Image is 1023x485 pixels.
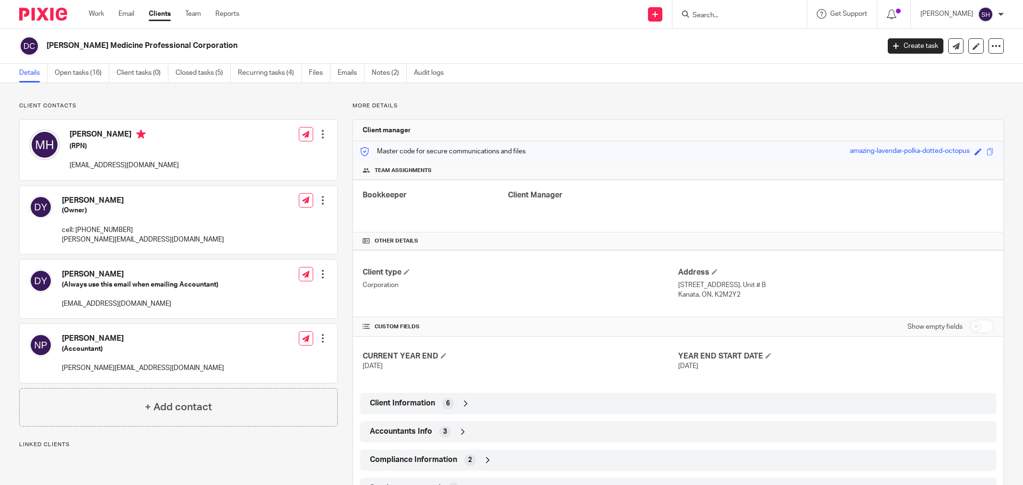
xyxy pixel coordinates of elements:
[55,64,109,82] a: Open tasks (16)
[443,427,447,437] span: 3
[29,334,52,357] img: svg%3E
[370,427,432,437] span: Accountants Info
[370,455,457,465] span: Compliance Information
[363,323,678,331] h4: CUSTOM FIELDS
[353,102,1004,110] p: More details
[830,11,867,17] span: Get Support
[363,267,678,277] h4: Client type
[850,146,970,157] div: amazing-lavendar-polka-dotted-octopus
[62,344,224,354] h5: (Accountant)
[19,441,338,449] p: Linked clients
[19,36,39,56] img: svg%3E
[238,64,302,82] a: Recurring tasks (4)
[89,9,104,19] a: Work
[712,269,717,275] span: Edit Address
[360,147,526,156] p: Master code for secure communications and files
[62,363,224,373] p: [PERSON_NAME][EMAIL_ADDRESS][DOMAIN_NAME]
[62,269,218,279] h4: [PERSON_NAME]
[446,399,450,408] span: 6
[363,126,411,135] h3: Client manager
[136,129,146,139] i: Primary
[29,269,52,292] img: svg%3E
[370,398,435,408] span: Client Information
[948,38,964,54] a: Send new email
[62,334,224,344] h4: [PERSON_NAME]
[309,64,330,82] a: Files
[363,351,678,361] h4: CURRENT YEAR END
[414,64,451,82] a: Audit logs
[372,64,407,82] a: Notes (2)
[62,235,224,244] p: [PERSON_NAME][EMAIL_ADDRESS][DOMAIN_NAME]
[907,322,963,332] label: Show empty fields
[145,400,212,415] h4: + Add contact
[968,38,984,54] a: Edit client
[47,41,708,51] h2: [PERSON_NAME] Medicine Professional Corporation
[117,64,168,82] a: Client tasks (0)
[118,9,134,19] a: Email
[888,38,943,54] a: Create task
[62,225,224,235] p: cell: [PHONE_NUMBER]
[363,191,407,199] span: Bookkeeper
[70,129,179,141] h4: [PERSON_NAME]
[441,353,447,358] span: Edit CURRENT YEAR END
[375,237,418,245] span: Other details
[678,267,994,277] h4: Address
[375,167,432,174] span: Team assignments
[678,290,994,300] p: Kanata, ON, K2M2Y2
[19,102,338,110] p: Client contacts
[62,299,218,309] p: [EMAIL_ADDRESS][DOMAIN_NAME]
[987,148,994,155] span: Copy to clipboard
[149,9,171,19] a: Clients
[404,269,410,275] span: Change Client type
[70,141,179,151] h5: (RPN)
[363,363,383,370] span: [DATE]
[215,9,239,19] a: Reports
[19,8,67,21] img: Pixie
[29,129,60,160] img: svg%3E
[62,196,224,206] h4: [PERSON_NAME]
[338,64,365,82] a: Emails
[920,9,973,19] p: [PERSON_NAME]
[678,280,994,290] p: [STREET_ADDRESS]. Unit # B
[678,351,994,361] h4: YEAR END START DATE
[176,64,231,82] a: Closed tasks (5)
[468,455,472,465] span: 2
[508,191,563,199] span: Client Manager
[765,353,771,358] span: Edit YEAR END START DATE
[692,12,778,20] input: Search
[678,363,698,370] span: [DATE]
[978,7,993,22] img: svg%3E
[70,161,179,170] p: [EMAIL_ADDRESS][DOMAIN_NAME]
[975,148,982,155] span: Edit code
[185,9,201,19] a: Team
[363,280,678,290] p: Corporation
[29,196,52,219] img: svg%3E
[62,206,224,215] h5: (Owner)
[62,280,218,289] h5: (Always use this email when emailing Accountant)
[19,64,47,82] a: Details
